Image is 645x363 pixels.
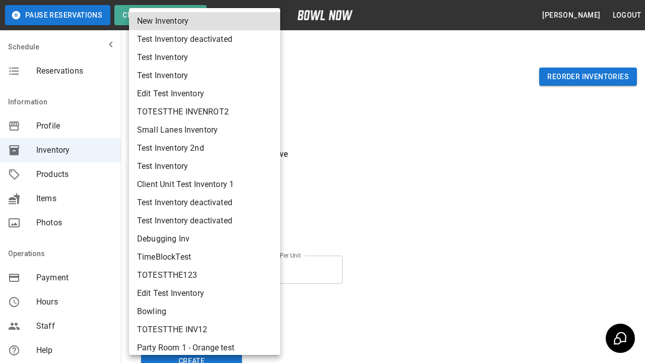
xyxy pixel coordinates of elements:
[129,212,280,230] li: Test Inventory deactivated
[129,321,280,339] li: TOTESTTHE INV12
[129,284,280,302] li: Edit Test Inventory
[129,175,280,194] li: Client Unit Test Inventory 1
[129,339,280,357] li: Party Room 1 - Orange test
[129,48,280,67] li: Test Inventory
[129,85,280,103] li: Edit Test Inventory
[129,194,280,212] li: Test Inventory deactivated
[129,230,280,248] li: Debugging Inv
[129,248,280,266] li: TimeBlockTest
[129,12,280,30] li: New Inventory
[129,67,280,85] li: Test Inventory
[129,157,280,175] li: Test Inventory
[129,266,280,284] li: TOTESTTHE123
[129,30,280,48] li: Test Inventory deactivated
[129,103,280,121] li: TOTESTTHE INVENROT2
[129,121,280,139] li: Small Lanes Inventory
[129,302,280,321] li: Bowling
[129,139,280,157] li: Test Inventory 2nd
